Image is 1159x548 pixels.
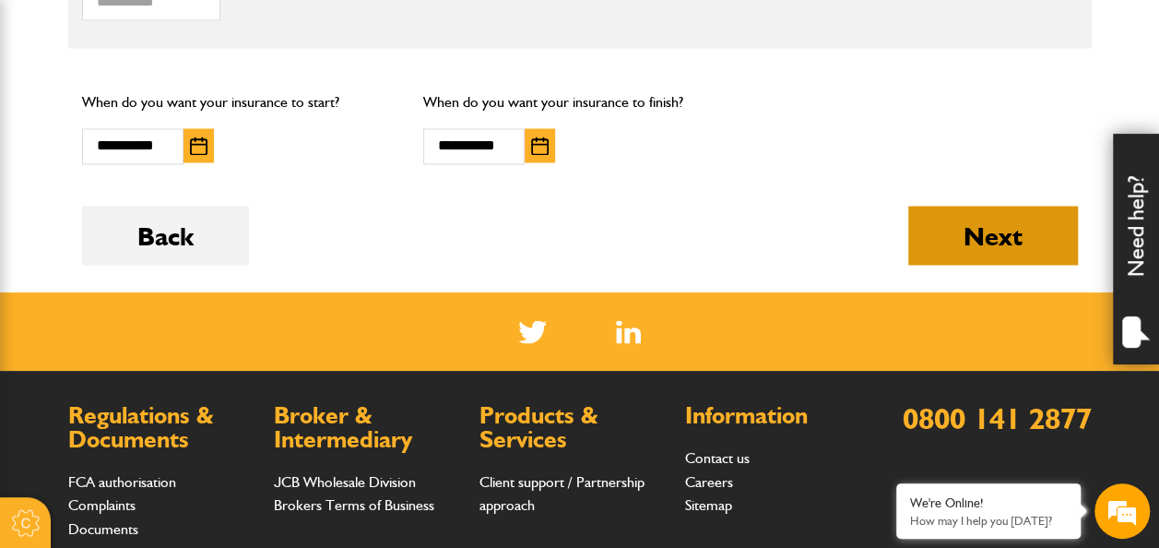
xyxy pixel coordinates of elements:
[24,171,337,211] input: Enter your last name
[479,472,645,514] a: Client support / Partnership approach
[82,206,249,265] button: Back
[518,320,547,343] img: Twitter
[479,403,667,450] h2: Products & Services
[908,206,1078,265] button: Next
[68,403,255,450] h2: Regulations & Documents
[96,103,310,127] div: Chat with us now
[190,137,207,155] img: Choose date
[274,495,434,513] a: Brokers Terms of Business
[24,225,337,266] input: Enter your email address
[31,102,77,128] img: d_20077148190_company_1631870298795_20077148190
[616,320,641,343] img: Linked In
[251,423,335,447] em: Start Chat
[685,472,733,490] a: Careers
[910,514,1067,528] p: How may I help you today?
[302,9,347,54] div: Minimize live chat window
[68,472,176,490] a: FCA authorisation
[24,334,337,399] textarea: Type your message and hit 'Enter'
[274,403,461,450] h2: Broker & Intermediary
[82,90,396,114] p: When do you want your insurance to start?
[903,399,1092,435] a: 0800 141 2877
[274,472,416,490] a: JCB Wholesale Division
[1113,134,1159,364] div: Need help?
[685,495,732,513] a: Sitemap
[685,403,872,427] h2: Information
[24,280,337,320] input: Enter your phone number
[423,90,737,114] p: When do you want your insurance to finish?
[910,495,1067,511] div: We're Online!
[68,495,136,513] a: Complaints
[685,448,750,466] a: Contact us
[531,137,549,155] img: Choose date
[616,320,641,343] a: LinkedIn
[68,519,138,537] a: Documents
